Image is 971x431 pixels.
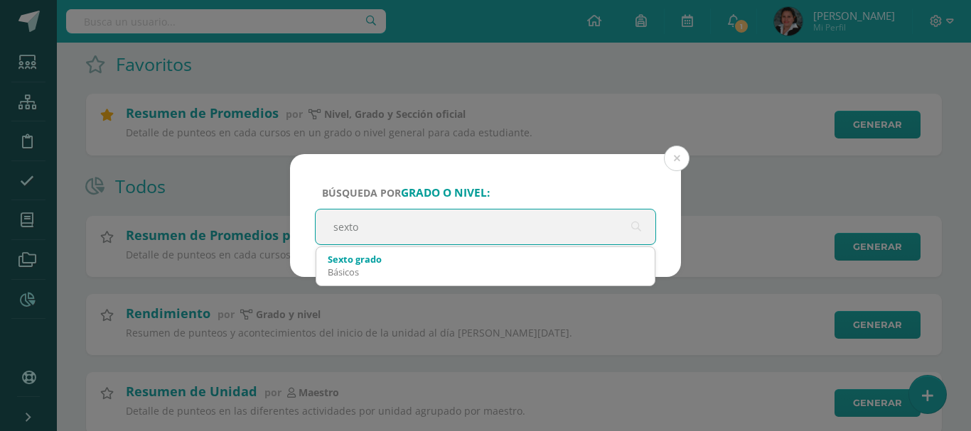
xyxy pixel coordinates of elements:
[664,146,690,171] button: Close (Esc)
[401,185,490,200] strong: grado o nivel:
[328,266,643,278] div: Básicos
[316,209,655,244] input: ej. Primero primaria, etc.
[322,186,490,200] span: Búsqueda por
[328,253,643,266] div: Sexto grado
